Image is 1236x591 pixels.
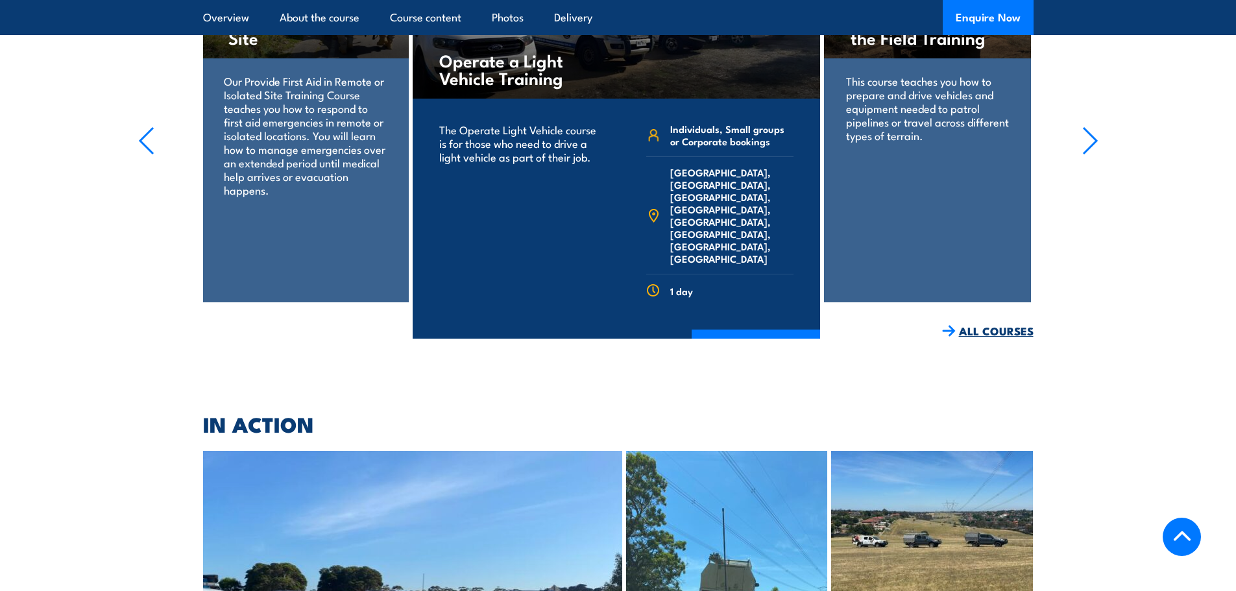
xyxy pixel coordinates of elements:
a: COURSE DETAILS [692,330,820,363]
h2: IN ACTION [203,415,1034,433]
p: This course teaches you how to prepare and drive vehicles and equipment needed to patrol pipeline... [846,74,1009,142]
p: Our Provide First Aid in Remote or Isolated Site Training Course teaches you how to respond to fi... [224,74,387,197]
span: Individuals, Small groups or Corporate bookings [670,123,794,147]
h4: Operate Vehicles in the Field Training [851,11,1004,46]
a: ALL COURSES [942,324,1034,339]
span: [GEOGRAPHIC_DATA], [GEOGRAPHIC_DATA], [GEOGRAPHIC_DATA], [GEOGRAPHIC_DATA], [GEOGRAPHIC_DATA], [G... [670,166,794,265]
span: 1 day [670,285,693,297]
p: The Operate Light Vehicle course is for those who need to drive a light vehicle as part of their ... [439,123,600,163]
h4: Operate a Light Vehicle Training [439,51,592,86]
